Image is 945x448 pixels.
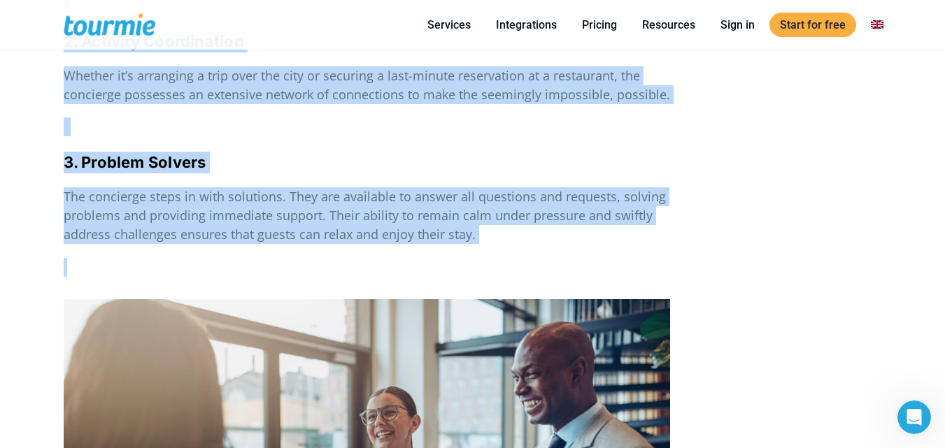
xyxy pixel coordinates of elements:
p: Whether it’s arranging a trip over the city or securing a last-minute reservation at a restaurant... [64,66,670,104]
iframe: Intercom live chat [897,400,931,434]
strong: 2. Activity Coordination [64,32,244,50]
a: Services [417,16,481,34]
a: Sign in [710,16,765,34]
a: Integrations [485,16,567,34]
strong: 3. Problem Solvers [64,153,206,171]
a: Resources [632,16,706,34]
a: Pricing [571,16,627,34]
a: Start for free [769,13,856,37]
p: The concierge steps in with solutions. They are available to answer all questions and requests, s... [64,187,670,244]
